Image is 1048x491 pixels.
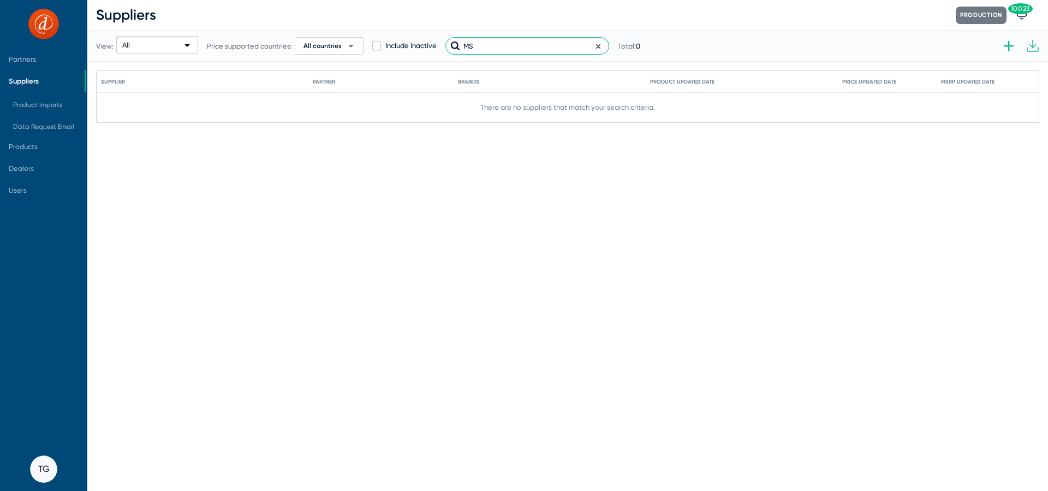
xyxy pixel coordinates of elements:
[122,41,130,49] span: All
[941,79,1004,85] div: MSRP Updated Date
[9,186,27,194] span: Users
[650,79,714,85] div: Product Updated Date
[9,77,39,85] span: Suppliers
[636,42,640,50] span: 0
[303,42,342,50] span: All countries
[13,123,74,131] span: Data Request Email
[842,79,896,85] div: Price Updated Date
[9,143,38,151] span: Products
[1008,3,1033,14] span: 10023
[9,55,36,63] span: Partners
[618,42,640,50] span: Total:
[313,79,345,85] div: Partner
[295,37,364,55] button: All countriesarrow_drop_down
[941,79,995,85] div: MSRP Updated Date
[13,101,62,109] span: Product Imports
[313,79,335,85] div: Partner
[842,79,906,85] div: Price Updated Date
[445,37,609,55] input: Search suppliers
[101,79,135,85] div: Supplier
[9,164,34,173] span: Dealers
[30,455,57,483] button: TG
[96,7,156,23] span: Suppliers
[650,79,724,85] div: Product Updated Date
[96,42,114,50] span: View:
[480,104,655,111] span: There are no suppliers that match your search criteria.
[458,71,650,93] mat-header-cell: Brands
[385,39,437,52] span: Include Inactive
[101,79,125,85] div: Supplier
[207,42,292,50] span: Price supported countries:
[344,39,358,52] span: arrow_drop_down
